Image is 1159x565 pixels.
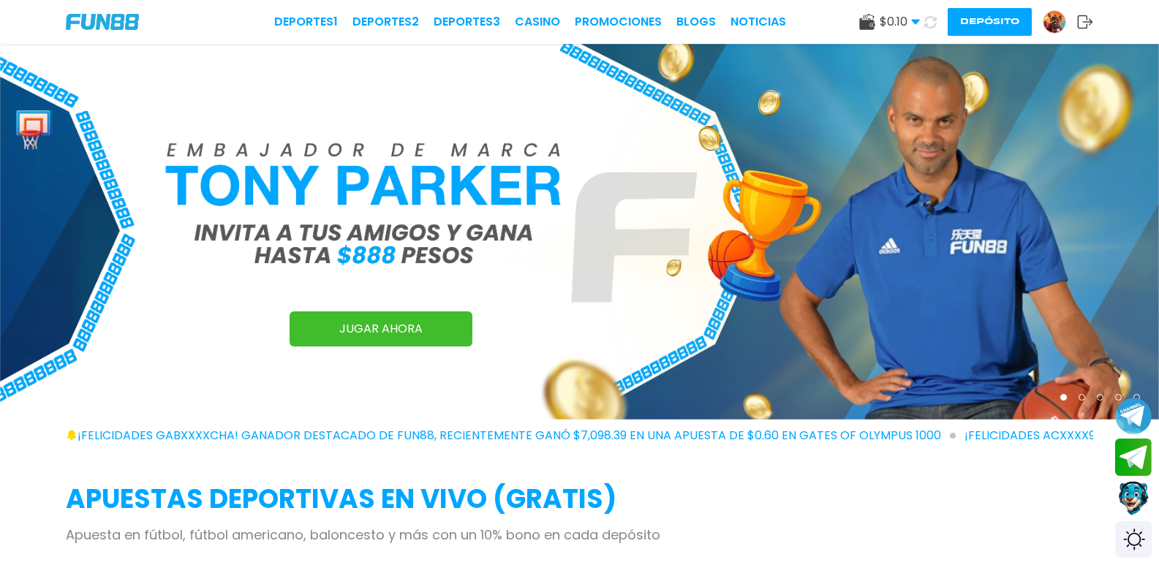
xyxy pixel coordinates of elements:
[1043,10,1077,34] a: Avatar
[1115,397,1152,435] button: Join telegram channel
[66,14,139,30] img: Company Logo
[730,13,786,31] a: NOTICIAS
[948,8,1032,36] button: Depósito
[676,13,716,31] a: BLOGS
[274,13,338,31] a: Deportes1
[290,311,472,346] a: JUGAR AHORA
[78,427,956,444] span: ¡FELICIDADES gabxxxxcha! GANADOR DESTACADO DE FUN88, RECIENTEMENTE GANÓ $7,098.39 EN UNA APUESTA ...
[515,13,560,31] a: CASINO
[434,13,500,31] a: Deportes3
[1115,479,1152,517] button: Contact customer service
[66,525,1093,545] p: Apuesta en fútbol, fútbol americano, baloncesto y más con un 10% bono en cada depósito
[352,13,419,31] a: Deportes2
[575,13,662,31] a: Promociones
[1043,11,1065,33] img: Avatar
[1115,439,1152,477] button: Join telegram
[880,13,920,31] span: $ 0.10
[1115,521,1152,558] div: Switch theme
[66,479,1093,519] h2: APUESTAS DEPORTIVAS EN VIVO (gratis)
